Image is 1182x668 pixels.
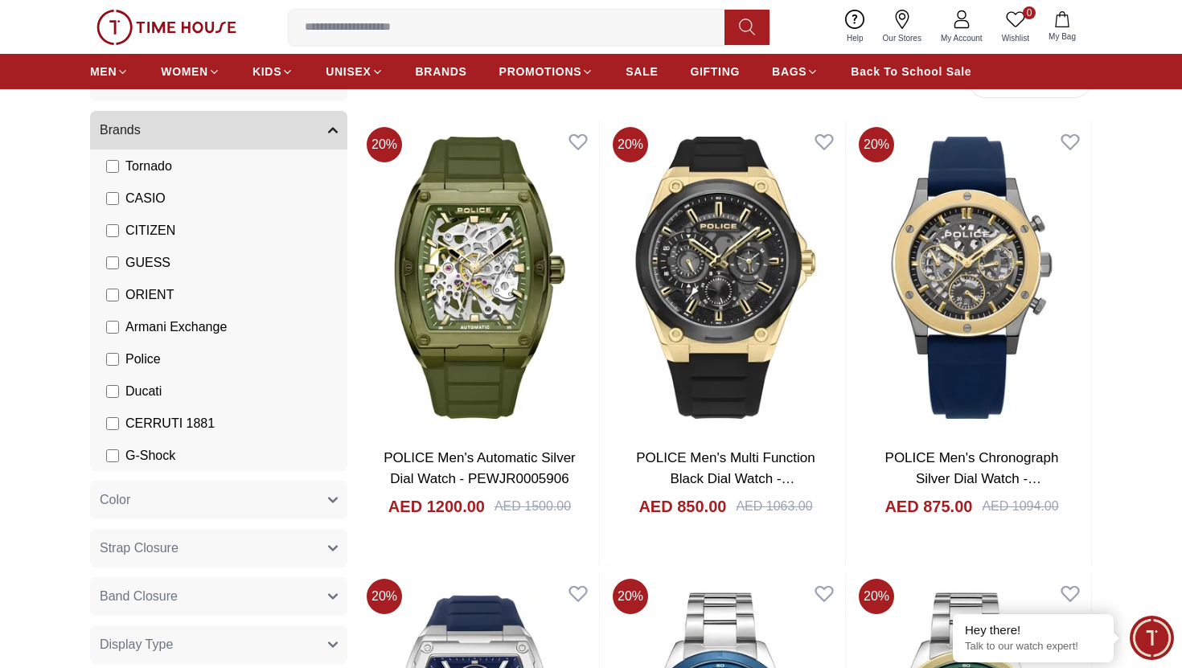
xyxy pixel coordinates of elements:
[326,64,371,80] span: UNISEX
[90,577,347,616] button: Band Closure
[367,127,402,162] span: 20 %
[690,57,740,86] a: GIFTING
[837,6,873,47] a: Help
[965,640,1102,654] p: Talk to our watch expert!
[626,57,658,86] a: SALE
[626,64,658,80] span: SALE
[100,539,179,558] span: Strap Closure
[852,121,1091,435] img: POLICE Men's Chronograph Silver Dial Watch - PEWJQ0006406
[1023,6,1036,19] span: 0
[884,495,972,518] h4: AED 875.00
[90,625,347,664] button: Display Type
[859,579,894,614] span: 20 %
[90,64,117,80] span: MEN
[859,127,894,162] span: 20 %
[90,111,347,150] button: Brands
[125,318,227,337] span: Armani Exchange
[495,497,571,516] div: AED 1500.00
[1130,616,1174,660] div: Chat Widget
[367,579,402,614] span: 20 %
[125,414,215,433] span: CERRUTI 1881
[772,64,806,80] span: BAGS
[851,64,971,80] span: Back To School Sale
[613,579,648,614] span: 20 %
[100,587,178,606] span: Band Closure
[384,450,576,486] a: POLICE Men's Automatic Silver Dial Watch - PEWJR0005906
[416,57,467,86] a: BRANDS
[96,10,236,45] img: ...
[125,157,172,176] span: Tornado
[1042,31,1082,43] span: My Bag
[106,385,119,398] input: Ducati
[106,224,119,237] input: CITIZEN
[885,450,1059,506] a: POLICE Men's Chronograph Silver Dial Watch - PEWJQ0006406
[1039,8,1086,46] button: My Bag
[106,160,119,173] input: Tornado
[636,450,815,506] a: POLICE Men's Multi Function Black Dial Watch - PEWJQ2203241
[106,417,119,430] input: CERRUTI 1881
[499,64,582,80] span: PROMOTIONS
[100,635,173,654] span: Display Type
[161,57,220,86] a: WOMEN
[90,57,129,86] a: MEN
[851,57,971,86] a: Back To School Sale
[125,285,174,305] span: ORIENT
[125,189,166,208] span: CASIO
[106,192,119,205] input: CASIO
[934,32,989,44] span: My Account
[161,64,208,80] span: WOMEN
[416,64,467,80] span: BRANDS
[992,6,1039,47] a: 0Wishlist
[252,57,293,86] a: KIDS
[125,253,170,273] span: GUESS
[873,6,931,47] a: Our Stores
[252,64,281,80] span: KIDS
[100,121,141,140] span: Brands
[106,256,119,269] input: GUESS
[736,497,812,516] div: AED 1063.00
[106,353,119,366] input: Police
[638,495,726,518] h4: AED 850.00
[982,497,1058,516] div: AED 1094.00
[388,495,485,518] h4: AED 1200.00
[106,449,119,462] input: G-Shock
[965,622,1102,638] div: Hey there!
[106,289,119,301] input: ORIENT
[499,57,594,86] a: PROMOTIONS
[90,481,347,519] button: Color
[606,121,845,435] img: POLICE Men's Multi Function Black Dial Watch - PEWJQ2203241
[995,32,1036,44] span: Wishlist
[613,127,648,162] span: 20 %
[106,321,119,334] input: Armani Exchange
[125,221,175,240] span: CITIZEN
[100,490,130,510] span: Color
[326,57,383,86] a: UNISEX
[840,32,870,44] span: Help
[772,57,819,86] a: BAGS
[125,382,162,401] span: Ducati
[125,350,161,369] span: Police
[90,529,347,568] button: Strap Closure
[690,64,740,80] span: GIFTING
[125,446,175,465] span: G-Shock
[876,32,928,44] span: Our Stores
[360,121,599,435] img: POLICE Men's Automatic Silver Dial Watch - PEWJR0005906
